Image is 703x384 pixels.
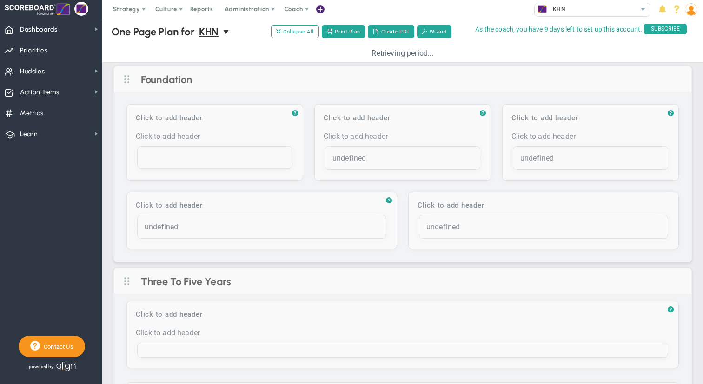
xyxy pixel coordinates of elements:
span: select [637,3,650,16]
img: 209640.Person.photo [685,3,697,16]
span: Strategy [113,6,140,13]
div: Powered by Align [19,359,114,374]
span: Coach [285,6,303,13]
span: Contact Us [40,343,73,350]
span: Collapse All [276,27,314,36]
button: Print Plan [322,25,365,38]
span: One Page Plan for [112,26,194,38]
span: select [223,24,231,39]
span: Dashboards [20,20,58,39]
span: Culture [155,6,177,13]
button: Wizard [417,25,451,38]
span: Learn [20,124,38,144]
span: Metrics [20,104,44,123]
button: Create PDF [368,25,414,38]
span: Retrieving period... [371,49,433,58]
span: Huddles [20,62,45,81]
span: Priorities [20,41,48,60]
span: KHN [548,3,565,15]
img: 33623.Company.photo [537,3,548,15]
span: KHN [199,24,219,40]
span: As the coach, you have 9 days left to set up this account. [475,24,642,35]
button: Collapse All [271,25,319,38]
span: SUBSCRIBE [644,24,687,34]
span: Administration [225,6,269,13]
span: Action Items [20,83,60,102]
